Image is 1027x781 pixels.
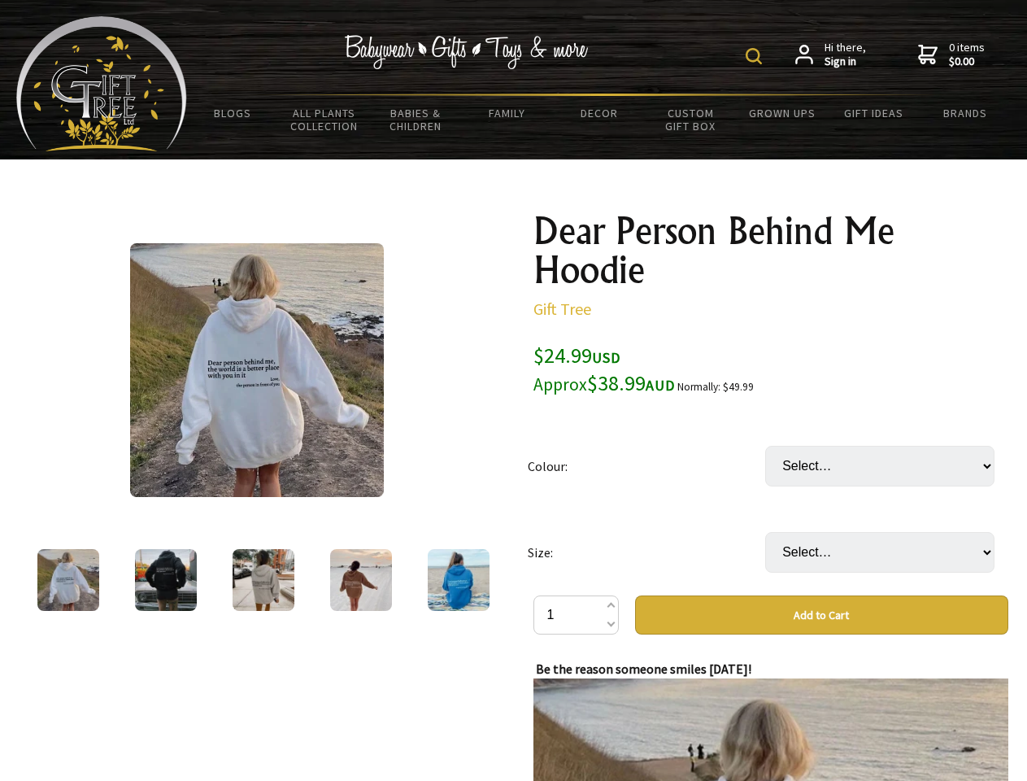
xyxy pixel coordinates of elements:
strong: Sign in [825,55,866,69]
span: Hi there, [825,41,866,69]
a: Family [462,96,554,130]
a: Custom Gift Box [645,96,737,143]
a: Grown Ups [736,96,828,130]
img: Dear Person Behind Me Hoodie [233,549,294,611]
strong: $0.00 [949,55,985,69]
img: Dear Person Behind Me Hoodie [330,549,392,611]
a: Babies & Children [370,96,462,143]
img: Dear Person Behind Me Hoodie [135,549,197,611]
a: Hi there,Sign in [795,41,866,69]
span: USD [592,348,620,367]
a: 0 items$0.00 [918,41,985,69]
img: Dear Person Behind Me Hoodie [130,243,384,497]
img: Babywear - Gifts - Toys & more [345,35,589,69]
img: Dear Person Behind Me Hoodie [428,549,490,611]
a: All Plants Collection [279,96,371,143]
button: Add to Cart [635,596,1008,635]
img: product search [746,48,762,64]
h1: Dear Person Behind Me Hoodie [533,212,1008,290]
a: BLOGS [187,96,279,130]
span: $24.99 $38.99 [533,342,675,396]
img: Dear Person Behind Me Hoodie [37,549,99,611]
span: 0 items [949,40,985,69]
small: Approx [533,373,587,395]
img: Babyware - Gifts - Toys and more... [16,16,187,151]
span: AUD [646,376,675,395]
a: Decor [553,96,645,130]
a: Brands [920,96,1012,130]
td: Colour: [528,423,765,509]
td: Size: [528,509,765,596]
a: Gift Ideas [828,96,920,130]
a: Gift Tree [533,299,591,319]
small: Normally: $49.99 [677,380,754,394]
